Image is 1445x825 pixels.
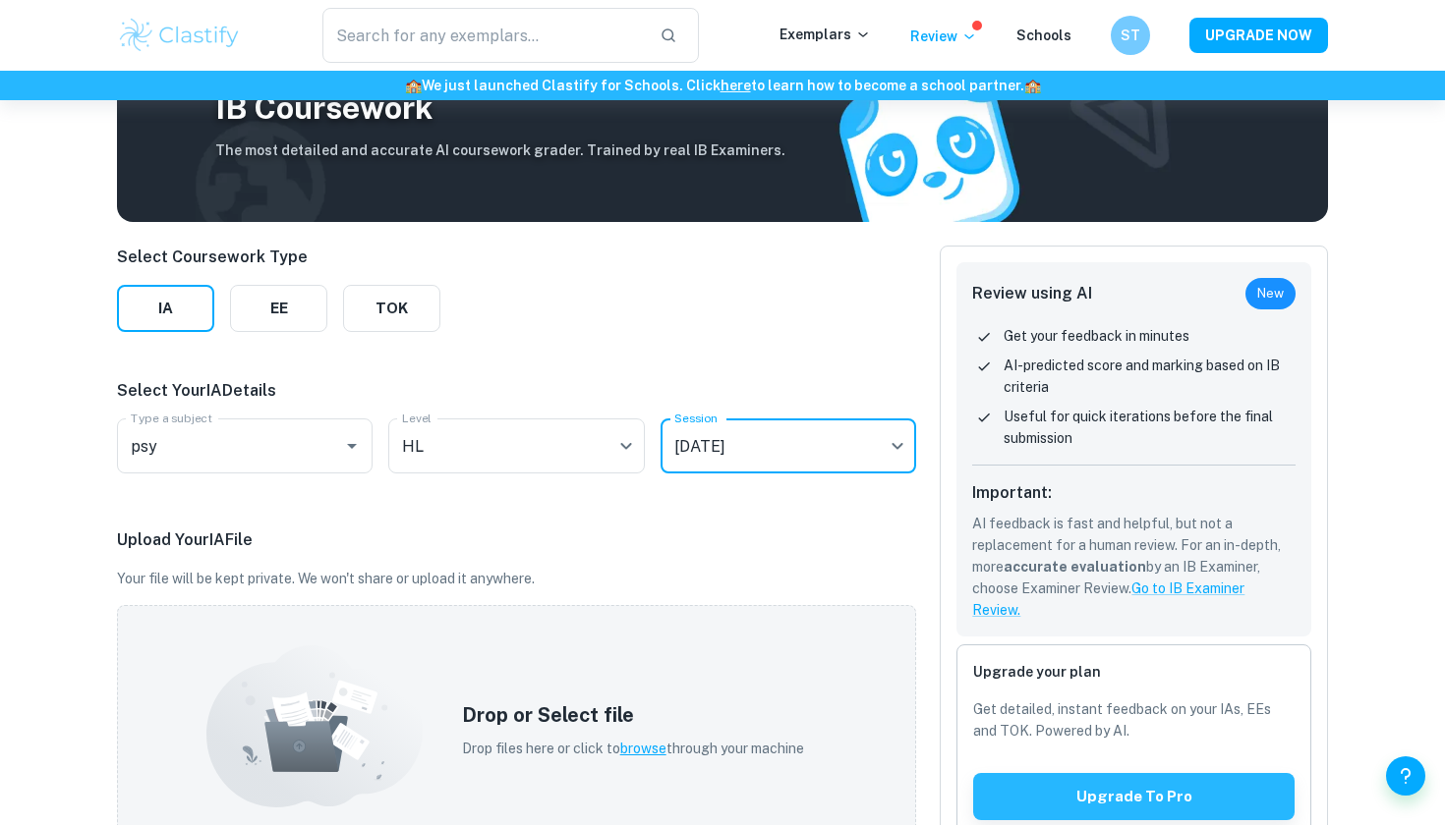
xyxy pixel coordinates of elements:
span: browse [620,741,666,756]
p: Drop files here or click to through your machine [462,738,804,759]
h6: We just launched Clastify for Schools. Click to learn how to become a school partner. [4,75,1441,96]
h6: Important: [972,481,1296,505]
div: [DATE] [661,418,916,473]
label: Level [402,410,432,426]
button: ST [1111,16,1150,55]
button: Help and Feedback [1386,756,1425,796]
button: Upgrade to pro [973,773,1295,820]
p: Select Your IA Details [117,379,916,403]
p: Review [910,26,977,47]
a: here [721,78,751,93]
p: Useful for quick iterations before the final submission [1004,406,1296,449]
p: Get your feedback in minutes [1004,325,1189,347]
a: Schools [1016,27,1071,43]
h6: Upgrade your plan [973,661,1295,683]
h6: The most detailed and accurate AI coursework grader. Trained by real IB Examiners. [215,139,785,161]
button: Open [338,432,366,460]
button: TOK [343,285,440,332]
button: IA [117,285,214,332]
p: Your file will be kept private. We won't share or upload it anywhere. [117,568,916,589]
span: 🏫 [1024,78,1041,93]
button: EE [230,285,327,332]
h6: ST [1120,25,1142,46]
p: Upload Your IA File [117,528,916,552]
b: accurate evaluation [1004,559,1146,575]
h6: Review using AI [972,282,1092,305]
input: Search for any exemplars... [322,8,644,63]
label: Session [674,410,718,426]
p: Exemplars [780,24,871,45]
div: HL [388,418,644,473]
span: 🏫 [405,78,422,93]
p: Select Coursework Type [117,246,440,269]
p: Get detailed, instant feedback on your IAs, EEs and TOK. Powered by AI. [973,698,1295,742]
button: UPGRADE NOW [1189,18,1328,53]
img: Clastify logo [117,16,242,55]
p: AI-predicted score and marking based on IB criteria [1004,355,1296,398]
label: Type a subject [131,410,212,426]
p: AI feedback is fast and helpful, but not a replacement for a human review. For an in-depth, more ... [972,513,1296,621]
span: New [1245,284,1296,303]
h5: Drop or Select file [462,700,804,730]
